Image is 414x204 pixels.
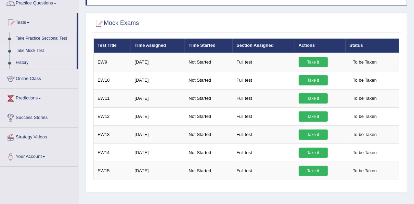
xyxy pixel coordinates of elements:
[233,39,295,53] th: Section Assigned
[131,53,185,71] td: [DATE]
[295,39,346,53] th: Actions
[94,89,131,107] td: EW11
[349,111,380,122] span: To be Taken
[185,144,233,162] td: Not Started
[349,57,380,67] span: To be Taken
[185,89,233,107] td: Not Started
[185,162,233,180] td: Not Started
[299,75,328,85] a: Take it
[93,18,139,28] h2: Mock Exams
[0,69,78,86] a: Online Class
[233,71,295,89] td: Full test
[131,144,185,162] td: [DATE]
[299,130,328,140] a: Take it
[185,125,233,144] td: Not Started
[299,93,328,104] a: Take it
[13,45,77,57] a: Take Mock Test
[94,53,131,71] td: EW9
[0,147,78,164] a: Your Account
[94,162,131,180] td: EW15
[131,89,185,107] td: [DATE]
[185,71,233,89] td: Not Started
[349,93,380,104] span: To be Taken
[233,107,295,125] td: Full test
[349,148,380,158] span: To be Taken
[131,71,185,89] td: [DATE]
[299,111,328,122] a: Take it
[13,57,77,69] a: History
[233,125,295,144] td: Full test
[131,39,185,53] th: Time Assigned
[0,13,77,30] a: Tests
[131,162,185,180] td: [DATE]
[94,107,131,125] td: EW12
[94,71,131,89] td: EW10
[131,125,185,144] td: [DATE]
[131,107,185,125] td: [DATE]
[94,144,131,162] td: EW14
[349,166,380,176] span: To be Taken
[233,162,295,180] td: Full test
[185,53,233,71] td: Not Started
[233,144,295,162] td: Full test
[0,108,78,125] a: Success Stories
[233,53,295,71] td: Full test
[299,148,328,158] a: Take it
[94,125,131,144] td: EW13
[94,39,131,53] th: Test Title
[299,166,328,176] a: Take it
[299,57,328,67] a: Take it
[185,107,233,125] td: Not Started
[233,89,295,107] td: Full test
[13,32,77,45] a: Take Practice Sectional Test
[346,39,399,53] th: Status
[349,75,380,85] span: To be Taken
[0,89,78,106] a: Predictions
[0,128,78,145] a: Strategy Videos
[349,130,380,140] span: To be Taken
[185,39,233,53] th: Time Started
